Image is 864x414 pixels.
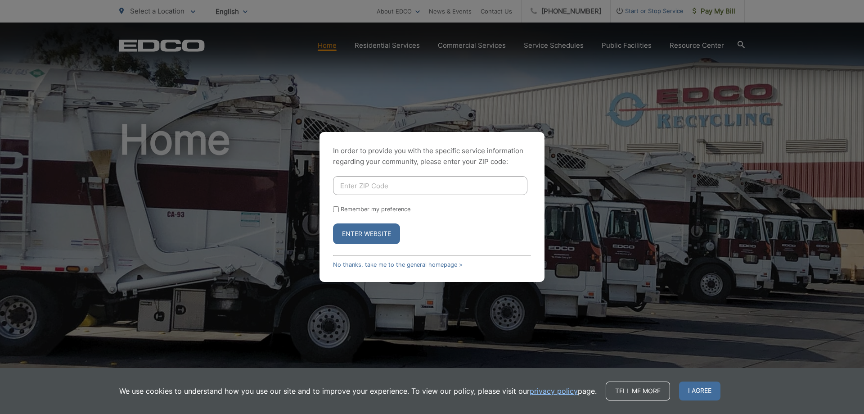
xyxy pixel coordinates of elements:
[333,176,527,195] input: Enter ZIP Code
[119,386,597,396] p: We use cookies to understand how you use our site and to improve your experience. To view our pol...
[333,223,400,244] button: Enter Website
[530,386,578,396] a: privacy policy
[333,261,463,268] a: No thanks, take me to the general homepage >
[606,382,670,400] a: Tell me more
[679,382,720,400] span: I agree
[341,206,410,213] label: Remember my preference
[333,146,531,167] p: In order to provide you with the specific service information regarding your community, please en...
